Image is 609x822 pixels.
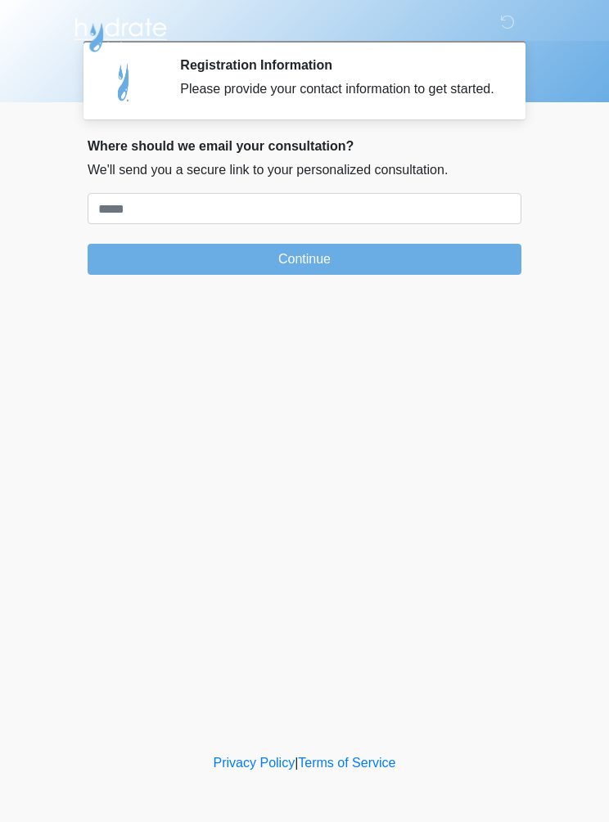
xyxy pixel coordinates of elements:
p: We'll send you a secure link to your personalized consultation. [88,160,521,180]
img: Hydrate IV Bar - Flagstaff Logo [71,12,169,53]
img: Agent Avatar [100,57,149,106]
a: Terms of Service [298,756,395,770]
a: Privacy Policy [214,756,295,770]
a: | [295,756,298,770]
h2: Where should we email your consultation? [88,138,521,154]
div: Please provide your contact information to get started. [180,79,497,99]
button: Continue [88,244,521,275]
